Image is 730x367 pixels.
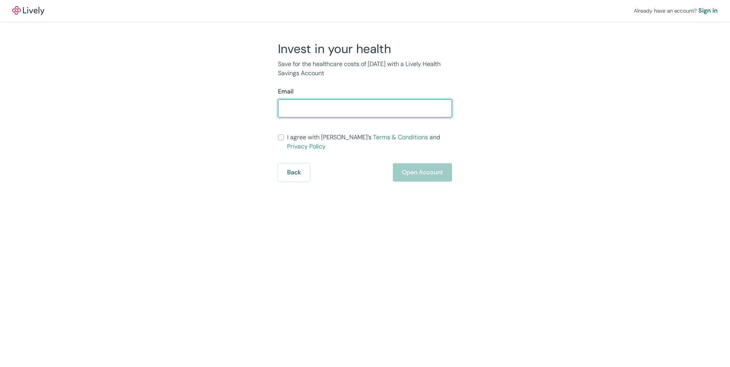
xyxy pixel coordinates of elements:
[287,133,452,151] span: I agree with [PERSON_NAME]’s and
[634,6,718,15] div: Already have an account?
[278,163,310,182] button: Back
[287,142,326,150] a: Privacy Policy
[698,6,718,15] a: Sign in
[278,41,452,56] h2: Invest in your health
[12,6,44,15] a: LivelyLively
[12,6,44,15] img: Lively
[278,87,294,96] label: Email
[278,60,452,78] p: Save for the healthcare costs of [DATE] with a Lively Health Savings Account
[373,133,428,141] a: Terms & Conditions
